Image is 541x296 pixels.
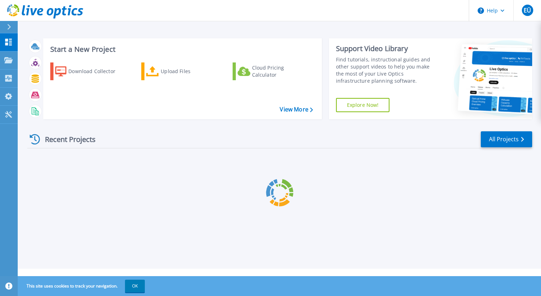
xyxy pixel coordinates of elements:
[336,98,390,112] a: Explore Now!
[252,64,309,78] div: Cloud Pricing Calculator
[50,45,313,53] h3: Start a New Project
[524,7,531,13] span: EÜ
[336,44,438,53] div: Support Video Library
[233,62,312,80] a: Cloud Pricing Calculator
[336,56,438,84] div: Find tutorials, instructional guides and other support videos to help you make the most of your L...
[50,62,129,80] a: Download Collector
[68,64,125,78] div: Download Collector
[280,106,313,113] a: View More
[125,280,145,292] button: OK
[141,62,220,80] a: Upload Files
[161,64,217,78] div: Upload Files
[27,131,105,148] div: Recent Projects
[481,131,532,147] a: All Projects
[19,280,145,292] span: This site uses cookies to track your navigation.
